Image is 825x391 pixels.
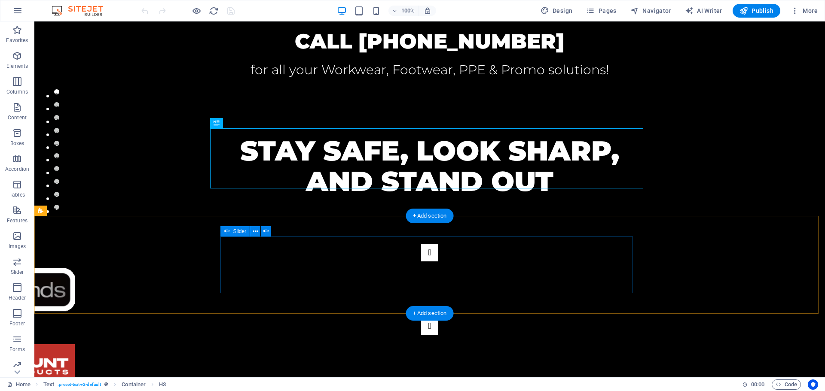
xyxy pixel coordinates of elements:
[20,94,25,99] button: 3
[9,191,25,198] p: Tables
[172,202,619,334] div: Content Slider
[20,183,25,188] button: 10
[742,379,765,390] h6: Session time
[11,269,24,276] p: Slider
[739,6,773,15] span: Publish
[627,4,675,18] button: Navigator
[233,229,247,234] span: Slider
[43,379,166,390] nav: breadcrumb
[772,379,801,390] button: Code
[388,6,419,16] button: 100%
[20,68,25,73] button: 1
[537,4,576,18] button: Design
[791,6,818,15] span: More
[537,4,576,18] div: Design (Ctrl+Alt+Y)
[122,379,146,390] span: Click to select. Double-click to edit
[681,4,726,18] button: AI Writer
[20,158,25,163] button: 8
[685,6,722,15] span: AI Writer
[104,382,108,387] i: This element is a customizable preset
[9,320,25,327] p: Footer
[583,4,620,18] button: Pages
[401,6,415,16] h6: 100%
[6,63,28,70] p: Elements
[20,170,25,176] button: 9
[7,379,31,390] a: Click to cancel selection. Double-click to open Pages
[808,379,818,390] button: Usercentrics
[20,81,25,86] button: 2
[406,306,454,321] div: + Add section
[7,217,27,224] p: Features
[9,346,25,353] p: Forms
[49,6,114,16] img: Editor Logo
[5,166,29,173] p: Accordion
[406,209,454,223] div: + Add section
[43,379,54,390] span: Click to select. Double-click to edit
[424,7,431,15] i: On resize automatically adjust zoom level to fit chosen device.
[751,379,764,390] span: 00 00
[776,379,797,390] span: Code
[787,4,821,18] button: More
[20,106,25,112] button: 4
[757,381,758,388] span: :
[541,6,573,15] span: Design
[733,4,780,18] button: Publish
[208,6,219,16] button: reload
[159,379,166,390] span: Click to select. Double-click to edit
[20,132,25,137] button: 6
[630,6,671,15] span: Navigator
[20,145,25,150] button: 7
[209,6,219,16] i: Reload page
[6,88,28,95] p: Columns
[10,140,24,147] p: Boxes
[8,114,27,121] p: Content
[6,37,28,44] p: Favorites
[20,119,25,124] button: 5
[191,6,202,16] button: Click here to leave preview mode and continue editing
[58,379,101,390] span: . preset-text-v2-default
[9,243,26,250] p: Images
[9,294,26,301] p: Header
[586,6,616,15] span: Pages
